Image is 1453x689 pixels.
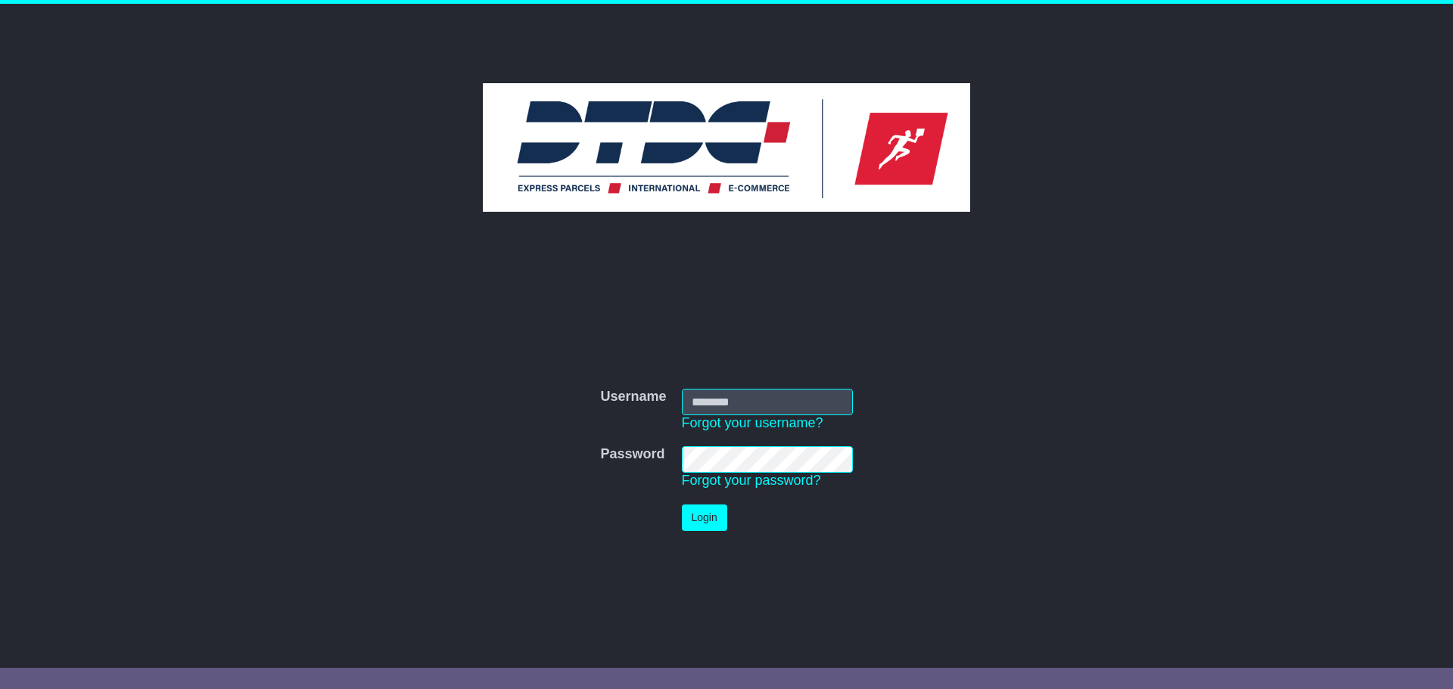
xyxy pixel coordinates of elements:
[682,415,823,430] a: Forgot your username?
[682,473,821,488] a: Forgot your password?
[483,83,970,212] img: DTDC Australia
[682,504,727,531] button: Login
[600,389,666,405] label: Username
[600,446,664,463] label: Password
